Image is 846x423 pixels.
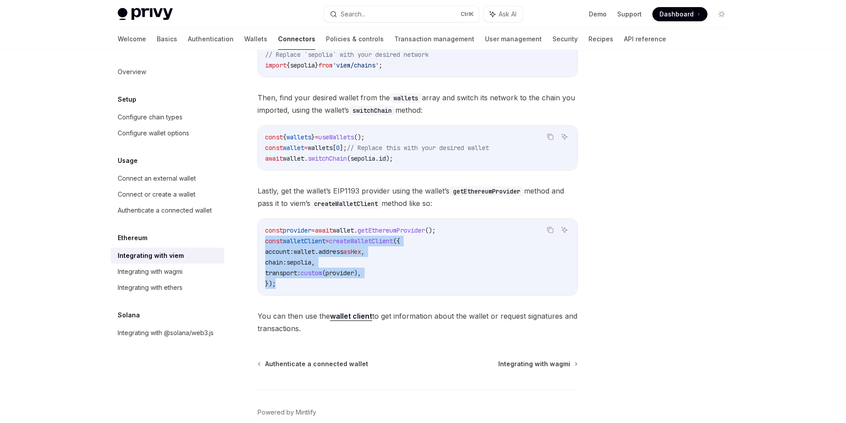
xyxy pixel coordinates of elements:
[118,112,183,123] div: Configure chain types
[379,61,382,69] span: ;
[265,248,294,256] span: account:
[330,312,372,321] a: wallet client
[589,10,607,19] a: Demo
[283,133,286,141] span: {
[347,144,489,152] span: // Replace this with your desired wallet
[379,154,386,162] span: id
[283,226,311,234] span: provider
[485,28,542,50] a: User management
[304,144,308,152] span: =
[118,128,189,138] div: Configure wallet options
[375,154,379,162] span: .
[311,226,315,234] span: =
[265,360,368,368] span: Authenticate a connected wallet
[311,133,315,141] span: }
[244,28,267,50] a: Wallets
[265,133,283,141] span: const
[118,310,140,320] h5: Solana
[118,155,138,166] h5: Usage
[118,282,183,293] div: Integrating with ethers
[286,133,311,141] span: wallets
[315,226,333,234] span: await
[361,248,365,256] span: ,
[350,248,361,256] span: Hex
[308,144,333,152] span: wallets
[111,325,224,341] a: Integrating with @solana/web3.js
[265,258,286,266] span: chain:
[318,248,343,256] span: address
[484,6,523,22] button: Ask AI
[111,280,224,296] a: Integrating with ethers
[324,6,479,22] button: Search...CtrlK
[544,131,556,142] button: Copy the contents from the code block
[343,248,350,256] span: as
[318,133,354,141] span: useWallets
[283,144,304,152] span: wallet
[357,226,425,234] span: getEthereumProvider
[111,248,224,264] a: Integrating with viem
[111,64,224,80] a: Overview
[283,154,304,162] span: wallet
[118,250,184,261] div: Integrating with viem
[552,28,578,50] a: Security
[315,133,318,141] span: =
[111,264,224,280] a: Integrating with wagmi
[499,10,516,19] span: Ask AI
[111,109,224,125] a: Configure chain types
[258,185,578,210] span: Lastly, get the wallet’s EIP1193 provider using the wallet’s method and pass it to viem’s method ...
[326,28,384,50] a: Policies & controls
[349,106,395,115] code: switchChain
[265,144,283,152] span: const
[624,28,666,50] a: API reference
[318,61,333,69] span: from
[118,233,147,243] h5: Ethereum
[310,199,381,209] code: createWalletClient
[498,360,577,368] a: Integrating with wagmi
[265,61,286,69] span: import
[111,170,224,186] a: Connect an external wallet
[341,9,365,20] div: Search...
[449,186,524,196] code: getEthereumProvider
[111,202,224,218] a: Authenticate a connected wallet
[322,269,326,277] span: (
[340,144,347,152] span: ];
[118,189,195,200] div: Connect or create a wallet
[118,8,173,20] img: light logo
[118,67,146,77] div: Overview
[390,93,422,103] code: wallets
[354,226,357,234] span: .
[118,266,183,277] div: Integrating with wagmi
[311,258,315,266] span: ,
[333,61,379,69] span: 'viem/chains'
[304,154,308,162] span: .
[347,154,350,162] span: (
[265,51,429,59] span: // Replace `sepolia` with your desired network
[559,224,570,236] button: Ask AI
[588,28,613,50] a: Recipes
[652,7,707,21] a: Dashboard
[258,360,368,368] a: Authenticate a connected wallet
[188,28,234,50] a: Authentication
[498,360,570,368] span: Integrating with wagmi
[386,154,393,162] span: );
[659,10,694,19] span: Dashboard
[336,144,340,152] span: 0
[118,28,146,50] a: Welcome
[258,310,578,335] span: You can then use the to get information about the wallet or request signatures and transactions.
[294,248,315,256] span: wallet
[118,173,196,184] div: Connect an external wallet
[315,61,318,69] span: }
[265,237,283,245] span: const
[559,131,570,142] button: Ask AI
[326,269,354,277] span: provider
[326,237,329,245] span: =
[258,91,578,116] span: Then, find your desired wallet from the array and switch its network to the chain you imported, u...
[315,248,318,256] span: .
[290,61,315,69] span: sepolia
[354,269,361,277] span: ),
[286,61,290,69] span: {
[265,269,301,277] span: transport:
[354,133,365,141] span: ();
[265,226,283,234] span: const
[286,258,311,266] span: sepolia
